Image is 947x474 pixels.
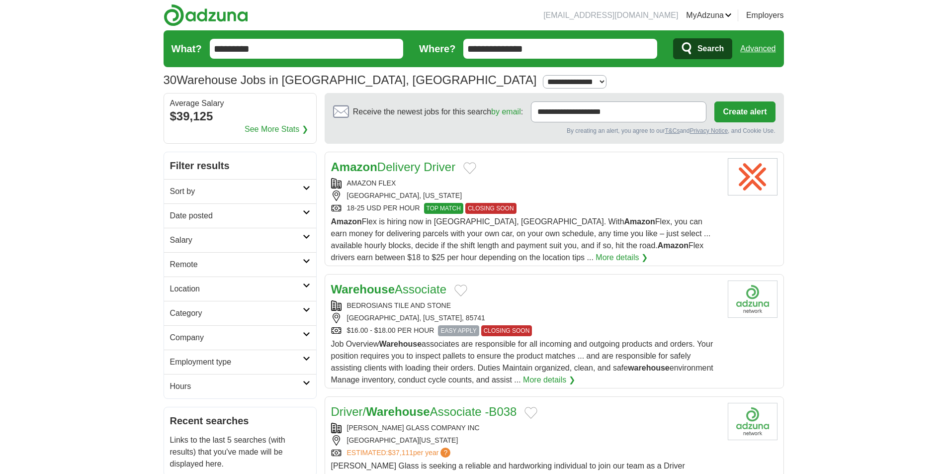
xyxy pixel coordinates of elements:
strong: Amazon [624,217,655,226]
button: Add to favorite jobs [454,284,467,296]
img: Amazon Flex logo [728,158,777,195]
strong: Warehouse [379,340,422,348]
a: WarehouseAssociate [331,283,447,296]
a: See More Stats ❯ [245,123,308,135]
h2: Recent searches [170,413,310,428]
span: $37,111 [388,449,413,457]
span: CLOSING SOON [481,325,532,336]
h2: Company [170,332,303,344]
a: More details ❯ [523,374,575,386]
h2: Category [170,307,303,319]
button: Create alert [714,101,775,122]
div: $16.00 - $18.00 PER HOUR [331,325,720,336]
div: $39,125 [170,107,310,125]
span: Receive the newest jobs for this search : [353,106,523,118]
label: What? [172,41,202,56]
button: Add to favorite jobs [524,407,537,419]
a: by email [491,107,521,116]
a: AmazonDelivery Driver [331,160,456,174]
a: T&Cs [665,127,680,134]
span: EASY APPLY [438,325,479,336]
span: ? [440,448,450,458]
span: TOP MATCH [424,203,463,214]
a: Privacy Notice [689,127,728,134]
a: ESTIMATED:$37,111per year? [347,448,453,458]
div: [PERSON_NAME] GLASS COMPANY INC [331,423,720,433]
img: Company logo [728,403,777,440]
a: Employers [746,9,784,21]
strong: Warehouse [331,283,395,296]
h2: Employment type [170,356,303,368]
div: Average Salary [170,99,310,107]
strong: Warehouse [366,405,430,418]
button: Search [673,38,732,59]
a: Employment type [164,350,316,374]
a: MyAdzuna [686,9,732,21]
h2: Filter results [164,152,316,179]
a: Category [164,301,316,325]
div: BEDROSIANS TILE AND STONE [331,300,720,311]
a: Location [164,277,316,301]
div: 18-25 USD PER HOUR [331,203,720,214]
a: Advanced [740,39,775,59]
p: Links to the last 5 searches (with results) that you've made will be displayed here. [170,434,310,470]
span: Search [697,39,724,59]
button: Add to favorite jobs [463,162,476,174]
h2: Salary [170,234,303,246]
strong: Amazon [331,160,377,174]
h2: Hours [170,380,303,392]
a: Company [164,325,316,350]
strong: Amazon [658,241,689,250]
h2: Sort by [170,186,303,197]
a: Salary [164,228,316,252]
a: More details ❯ [596,252,648,264]
div: By creating an alert, you agree to our and , and Cookie Use. [333,126,775,135]
div: [GEOGRAPHIC_DATA], [US_STATE] [331,190,720,201]
span: Job Overview associates are responsible for all incoming and outgoing products and orders. Your p... [331,340,713,384]
img: Company logo [728,281,777,318]
span: 30 [164,71,177,89]
a: Driver/WarehouseAssociate -B038 [331,405,517,418]
div: [GEOGRAPHIC_DATA][US_STATE] [331,435,720,446]
h2: Date posted [170,210,303,222]
a: AMAZON FLEX [347,179,396,187]
strong: Amazon [331,217,362,226]
span: Flex is hiring now in [GEOGRAPHIC_DATA], [GEOGRAPHIC_DATA]. With Flex, you can earn money for del... [331,217,711,262]
span: CLOSING SOON [465,203,517,214]
h2: Location [170,283,303,295]
a: Remote [164,252,316,277]
li: [EMAIL_ADDRESS][DOMAIN_NAME] [543,9,678,21]
a: Date posted [164,203,316,228]
h2: Remote [170,259,303,271]
label: Where? [419,41,455,56]
img: Adzuna logo [164,4,248,26]
strong: warehouse [628,364,670,372]
h1: Warehouse Jobs in [GEOGRAPHIC_DATA], [GEOGRAPHIC_DATA] [164,73,537,87]
a: Hours [164,374,316,398]
a: Sort by [164,179,316,203]
div: [GEOGRAPHIC_DATA], [US_STATE], 85741 [331,313,720,323]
